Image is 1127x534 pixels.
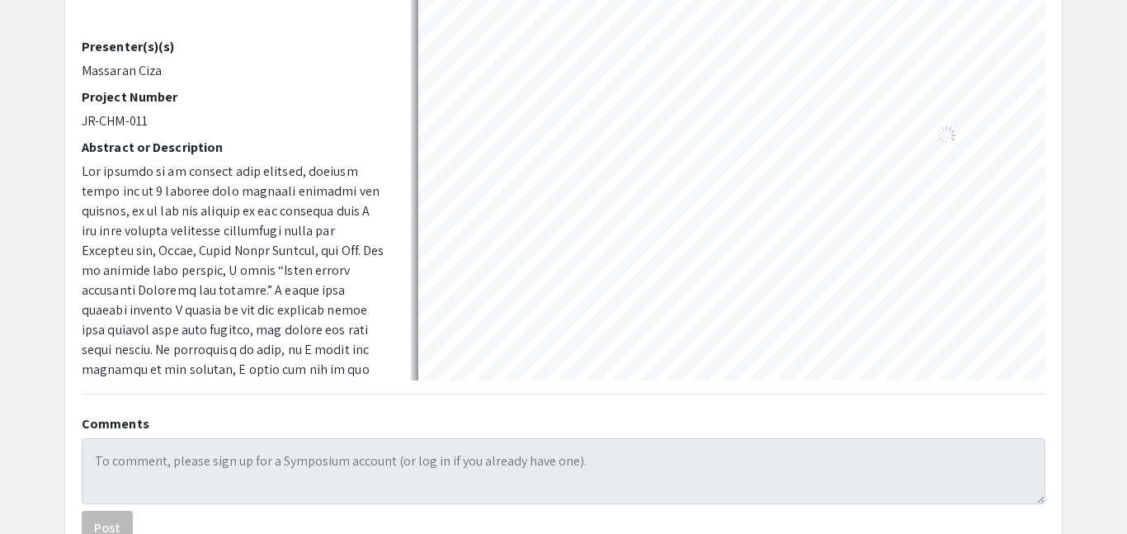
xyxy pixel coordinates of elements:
[82,416,1045,432] h2: Comments
[82,89,386,105] h2: Project Number
[82,39,386,54] h2: Presenter(s)(s)
[82,139,386,155] h2: Abstract or Description
[82,61,386,81] p: Massaran Ciza
[82,111,386,131] p: JR-CHM-011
